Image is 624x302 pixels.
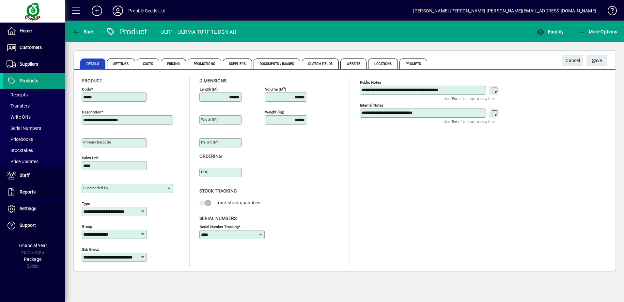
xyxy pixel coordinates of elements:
[360,103,383,108] mat-label: Internal Notes
[216,200,260,205] span: Track stock quantities
[199,216,237,221] span: Serial Numbers
[3,100,65,111] a: Transfers
[3,184,65,200] a: Reports
[562,55,583,66] button: Cancel
[83,140,111,144] mat-label: Primary barcode
[3,134,65,145] a: Pricebooks
[7,92,28,97] span: Receipts
[265,110,284,114] mat-label: Weight (Kg)
[7,103,30,109] span: Transfers
[7,126,41,131] span: Serial Numbers
[201,117,218,122] mat-label: Width (m)
[340,59,367,69] span: Website
[82,87,91,92] mat-label: Code
[82,78,102,83] span: Product
[576,26,619,38] button: More Options
[83,186,108,190] mat-label: Superseded by
[399,59,427,69] span: Prompts
[20,173,30,178] span: Staff
[3,167,65,184] a: Staff
[223,59,252,69] span: Suppliers
[3,40,65,56] a: Customers
[360,80,381,85] mat-label: Public Notes
[107,59,135,69] span: Settings
[265,87,286,92] mat-label: Volume (m )
[70,26,96,38] button: Back
[188,59,221,69] span: Promotions
[3,56,65,73] a: Suppliers
[86,5,107,17] button: Add
[20,189,36,194] span: Reports
[3,217,65,234] a: Support
[283,86,285,90] sup: 3
[201,140,219,144] mat-label: Height (m)
[537,29,564,34] span: Enquiry
[82,201,90,206] mat-label: Type
[20,223,36,228] span: Support
[24,257,41,262] span: Package
[199,154,222,159] span: Ordering
[3,111,65,123] a: Write Offs
[128,6,165,16] div: Prebble Seeds Ltd
[82,224,92,229] mat-label: Group
[20,206,36,211] span: Settings
[3,23,65,39] a: Home
[107,5,128,17] button: Profile
[3,156,65,167] a: Price Updates
[200,87,218,92] mat-label: Length (m)
[65,26,101,38] app-page-header-button: Back
[82,247,99,252] mat-label: Sub group
[254,59,301,69] span: Documents / Images
[535,26,565,38] button: Enquiry
[82,110,101,114] mat-label: Description
[302,59,338,69] span: Custom Fields
[106,26,148,37] div: Product
[3,201,65,217] a: Settings
[592,58,595,63] span: S
[199,188,237,193] span: Stock Tracking
[20,78,38,83] span: Products
[444,95,495,102] mat-hint: Use 'Enter' to start a new line
[603,1,616,23] a: Knowledge Base
[201,170,209,174] mat-label: EOQ
[19,243,47,248] span: Financial Year
[161,27,236,37] div: ULTI1 - ULTIMA TURF 1L DG9 AH
[368,59,398,69] span: Locations
[199,78,226,83] span: Dimensions
[82,156,99,160] mat-label: Sales unit
[200,224,239,229] mat-label: Serial Number tracking
[161,59,186,69] span: Pricing
[7,114,31,120] span: Write Offs
[7,148,33,153] span: Stocktakes
[578,29,617,34] span: More Options
[7,159,39,164] span: Price Updates
[592,55,602,66] span: ave
[20,61,38,67] span: Suppliers
[3,123,65,134] a: Serial Numbers
[3,89,65,100] a: Receipts
[413,6,596,16] div: [PERSON_NAME] [PERSON_NAME] [PERSON_NAME][EMAIL_ADDRESS][DOMAIN_NAME]
[80,59,105,69] span: Details
[7,137,33,142] span: Pricebooks
[3,145,65,156] a: Stocktakes
[566,55,580,66] span: Cancel
[20,45,42,50] span: Customers
[20,28,32,33] span: Home
[137,59,160,69] span: Costs
[586,55,607,66] button: Save
[72,29,94,34] span: Back
[444,118,495,125] mat-hint: Use 'Enter' to start a new line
